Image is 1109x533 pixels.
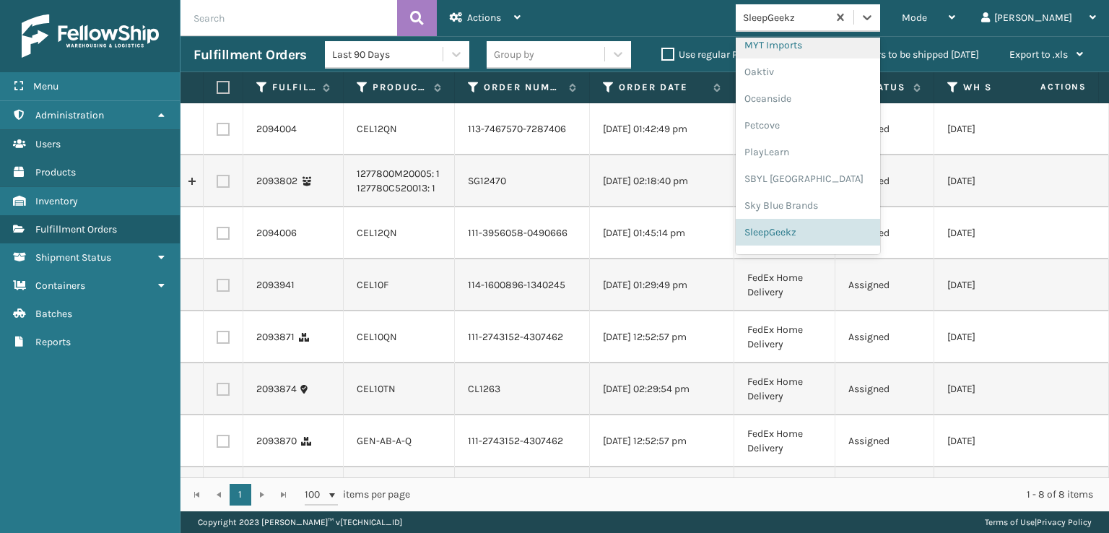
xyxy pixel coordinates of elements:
[590,311,734,363] td: [DATE] 12:52:57 pm
[35,138,61,150] span: Users
[22,14,159,58] img: logo
[835,259,934,311] td: Assigned
[934,311,1079,363] td: [DATE]
[35,336,71,348] span: Reports
[256,122,297,136] a: 2094004
[256,278,295,292] a: 2093941
[455,155,590,207] td: SG12470
[305,487,326,502] span: 100
[35,166,76,178] span: Products
[590,363,734,415] td: [DATE] 02:29:54 pm
[835,207,934,259] td: Assigned
[590,155,734,207] td: [DATE] 02:18:40 pm
[272,81,316,94] label: Fulfillment Order Id
[995,75,1095,99] span: Actions
[835,467,934,519] td: Assigned
[864,81,906,94] label: Status
[734,363,835,415] td: FedEx Home Delivery
[357,227,397,239] a: CEL12QN
[934,363,1079,415] td: [DATE]
[736,139,880,165] div: PlayLearn
[455,207,590,259] td: 111-3956058-0490666
[455,363,590,415] td: CL1263
[193,46,306,64] h3: Fulfillment Orders
[430,487,1093,502] div: 1 - 8 of 8 items
[1037,517,1092,527] a: Privacy Policy
[734,207,835,259] td: FedEx Home Delivery
[736,219,880,246] div: SleepGeekz
[332,47,444,62] div: Last 90 Days
[455,415,590,467] td: 111-2743152-4307462
[357,279,388,291] a: CEL10F
[835,363,934,415] td: Assigned
[590,207,734,259] td: [DATE] 01:45:14 pm
[35,109,104,121] span: Administration
[734,155,835,207] td: FedEx Ground
[357,123,397,135] a: CEL12QN
[934,155,1079,207] td: [DATE]
[494,47,534,62] div: Group by
[305,484,410,506] span: items per page
[934,415,1079,467] td: [DATE]
[256,434,297,448] a: 2093870
[736,85,880,112] div: Oceanside
[256,330,295,344] a: 2093871
[1009,48,1068,61] span: Export to .xls
[963,81,1051,94] label: WH Ship By Date
[455,259,590,311] td: 114-1600896-1340245
[743,10,829,25] div: SleepGeekz
[934,259,1079,311] td: [DATE]
[590,467,734,519] td: [DATE] 12:34:14 pm
[590,415,734,467] td: [DATE] 12:52:57 pm
[736,246,880,272] div: Sunn Brands
[734,103,835,155] td: FedEx Ground
[357,331,397,343] a: CEL10QN
[455,311,590,363] td: 111-2743152-4307462
[835,311,934,363] td: Assigned
[839,48,979,61] label: Orders to be shipped [DATE]
[373,81,427,94] label: Product SKU
[256,226,297,240] a: 2094006
[934,467,1079,519] td: [DATE]
[484,81,562,94] label: Order Number
[455,103,590,155] td: 113-7467570-7287406
[736,112,880,139] div: Petcove
[985,517,1035,527] a: Terms of Use
[736,58,880,85] div: Oaktiv
[985,511,1092,533] div: |
[35,223,117,235] span: Fulfillment Orders
[736,32,880,58] div: MYT Imports
[734,311,835,363] td: FedEx Home Delivery
[661,48,809,61] label: Use regular Palletizing mode
[256,174,297,188] a: 2093802
[357,168,440,180] a: 1277800M20005: 1
[736,165,880,192] div: SBYL [GEOGRAPHIC_DATA]
[35,251,111,264] span: Shipment Status
[590,103,734,155] td: [DATE] 01:42:49 pm
[35,195,78,207] span: Inventory
[35,308,72,320] span: Batches
[736,192,880,219] div: Sky Blue Brands
[835,415,934,467] td: Assigned
[357,383,396,395] a: CEL10TN
[902,12,927,24] span: Mode
[357,182,435,194] a: 127780C520013: 1
[734,415,835,467] td: FedEx Home Delivery
[357,435,412,447] a: GEN-AB-A-Q
[934,207,1079,259] td: [DATE]
[230,484,251,506] a: 1
[934,103,1079,155] td: [DATE]
[734,259,835,311] td: FedEx Home Delivery
[455,467,590,519] td: 114-0780802-6267447
[467,12,501,24] span: Actions
[35,279,85,292] span: Containers
[734,467,835,519] td: FedEx Home Delivery
[835,103,934,155] td: Assigned
[619,81,706,94] label: Order Date
[835,155,934,207] td: Assigned
[198,511,402,533] p: Copyright 2023 [PERSON_NAME]™ v [TECHNICAL_ID]
[590,259,734,311] td: [DATE] 01:29:49 pm
[33,80,58,92] span: Menu
[256,382,297,396] a: 2093874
